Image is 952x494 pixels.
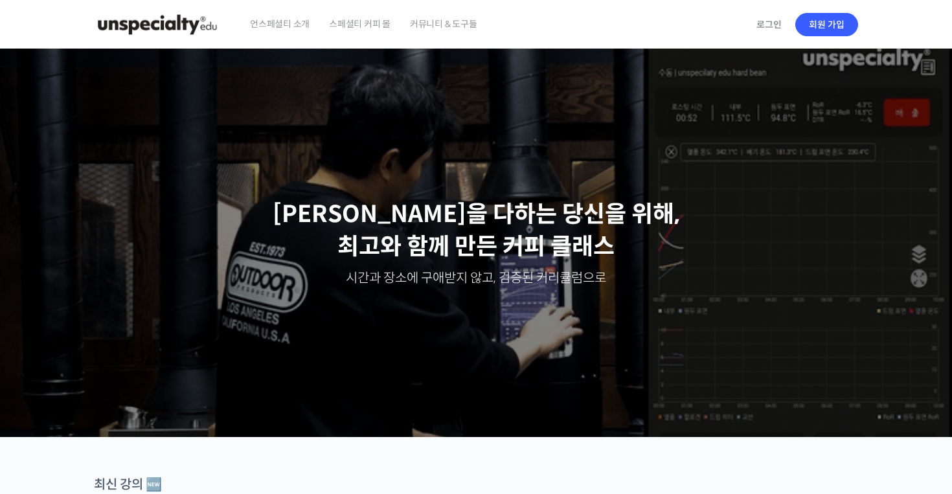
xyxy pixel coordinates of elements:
[13,198,939,264] p: [PERSON_NAME]을 다하는 당신을 위해, 최고와 함께 만든 커피 클래스
[13,269,939,287] p: 시간과 장소에 구애받지 않고, 검증된 커리큘럼으로
[795,13,858,36] a: 회원 가입
[94,476,858,493] div: 최신 강의 🆕
[749,10,789,39] a: 로그인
